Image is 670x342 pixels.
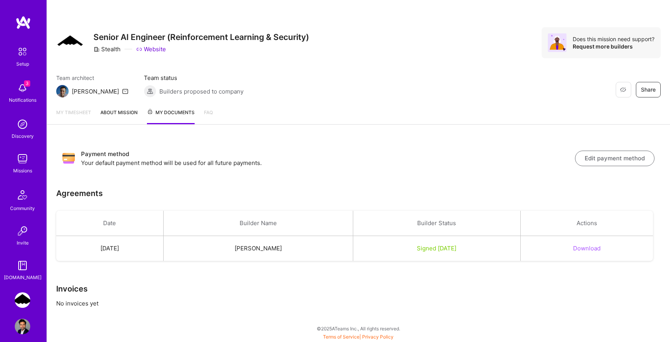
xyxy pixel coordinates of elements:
[14,43,31,60] img: setup
[47,319,670,338] div: © 2025 ATeams Inc., All rights reserved.
[10,204,35,212] div: Community
[81,159,575,167] p: Your default payment method will be used for all future payments.
[15,319,30,334] img: User Avatar
[15,258,30,273] img: guide book
[573,244,601,252] button: Download
[323,334,359,340] a: Terms of Service
[144,85,156,97] img: Builders proposed to company
[16,16,31,30] img: logo
[93,45,121,53] div: Stealth
[56,284,661,293] h3: Invoices
[620,87,626,93] i: icon EyeClosed
[56,211,163,236] th: Date
[56,108,91,124] a: My timesheet
[56,189,103,198] h3: Agreements
[15,223,30,239] img: Invite
[56,85,69,97] img: Team Architect
[636,82,661,97] button: Share
[144,74,243,82] span: Team status
[93,46,100,52] i: icon CompanyGray
[93,32,309,42] h3: Senior AI Engineer (Reinforcement Learning & Security)
[56,74,128,82] span: Team architect
[4,273,41,281] div: [DOMAIN_NAME]
[641,86,656,94] span: Share
[147,108,195,124] a: My Documents
[548,33,566,52] img: Avatar
[353,211,520,236] th: Builder Status
[56,299,661,307] p: No invoices yet
[323,334,394,340] span: |
[15,292,30,308] img: Stealth Startup: Senior AI Engineer (Reinforcement Learning & Security)
[17,239,29,247] div: Invite
[13,167,32,175] div: Missions
[24,80,30,87] span: 3
[362,334,394,340] a: Privacy Policy
[16,60,29,68] div: Setup
[163,211,353,236] th: Builder Name
[520,211,653,236] th: Actions
[15,80,30,96] img: bell
[15,116,30,132] img: discovery
[159,87,243,95] span: Builders proposed to company
[62,152,75,165] img: Payment method
[573,35,654,43] div: Does this mission need support?
[204,108,213,124] a: FAQ
[363,244,511,252] div: Signed [DATE]
[56,34,84,49] img: Company Logo
[122,88,128,94] i: icon Mail
[147,108,195,117] span: My Documents
[13,292,32,308] a: Stealth Startup: Senior AI Engineer (Reinforcement Learning & Security)
[13,186,32,204] img: Community
[72,87,119,95] div: [PERSON_NAME]
[12,132,34,140] div: Discovery
[81,149,575,159] h3: Payment method
[136,45,166,53] a: Website
[15,151,30,167] img: teamwork
[56,236,163,261] td: [DATE]
[163,236,353,261] td: [PERSON_NAME]
[573,43,654,50] div: Request more builders
[575,151,654,166] button: Edit payment method
[100,108,138,124] a: About Mission
[9,96,36,104] div: Notifications
[13,319,32,334] a: User Avatar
